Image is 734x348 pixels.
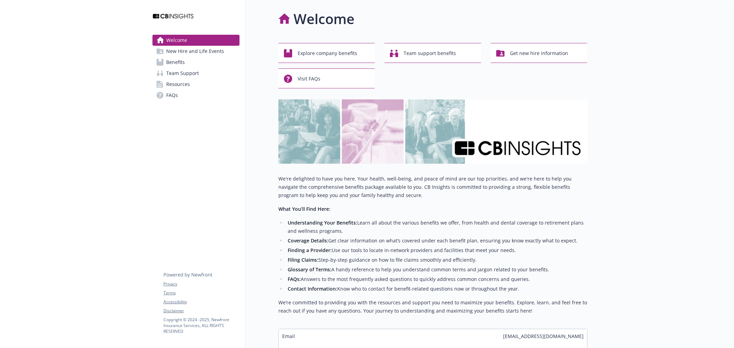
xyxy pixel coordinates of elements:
[286,285,587,293] li: Know who to contact for benefit-related questions now or throughout the year.
[166,46,224,57] span: New Hire and Life Events
[166,79,190,90] span: Resources
[166,90,178,101] span: FAQs
[286,237,587,245] li: Get clear information on what’s covered under each benefit plan, ensuring you know exactly what t...
[152,35,240,46] a: Welcome
[510,47,568,60] span: Get new hire information
[163,317,239,334] p: Copyright © 2024 - 2025 , Newfront Insurance Services, ALL RIGHTS RESERVED
[298,47,357,60] span: Explore company benefits
[288,237,328,244] strong: Coverage Details:
[152,57,240,68] a: Benefits
[294,9,354,29] h1: Welcome
[278,99,587,164] img: overview page banner
[152,68,240,79] a: Team Support
[278,298,587,315] p: We’re committed to providing you with the resources and support you need to maximize your benefit...
[286,265,587,274] li: A handy reference to help you understand common terms and jargon related to your benefits.
[278,68,375,88] button: Visit FAQs
[286,275,587,283] li: Answers to the most frequently asked questions to quickly address common concerns and queries.
[288,285,337,292] strong: Contact Information:
[282,333,295,340] span: Email
[278,43,375,63] button: Explore company benefits
[404,47,456,60] span: Team support benefits
[503,333,584,340] span: [EMAIL_ADDRESS][DOMAIN_NAME]
[288,257,318,263] strong: Filing Claims:
[286,219,587,235] li: Learn all about the various benefits we offer, from health and dental coverage to retirement plan...
[278,175,587,199] p: We're delighted to have you here. Your health, well-being, and peace of mind are our top prioriti...
[288,219,357,226] strong: Understanding Your Benefits:
[288,247,332,253] strong: Finding a Provider:
[384,43,481,63] button: Team support benefits
[278,206,330,212] strong: What You’ll Find Here:
[166,68,199,79] span: Team Support
[152,90,240,101] a: FAQs
[152,46,240,57] a: New Hire and Life Events
[163,308,239,314] a: Disclaimer
[166,57,185,68] span: Benefits
[298,72,320,85] span: Visit FAQs
[286,256,587,264] li: Step-by-step guidance on how to file claims smoothly and efficiently.
[166,35,187,46] span: Welcome
[152,79,240,90] a: Resources
[163,290,239,296] a: Terms
[163,299,239,305] a: Accessibility
[288,266,331,273] strong: Glossary of Terms:
[491,43,587,63] button: Get new hire information
[163,281,239,287] a: Privacy
[288,276,301,282] strong: FAQs:
[286,246,587,254] li: Use our tools to locate in-network providers and facilities that meet your needs.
